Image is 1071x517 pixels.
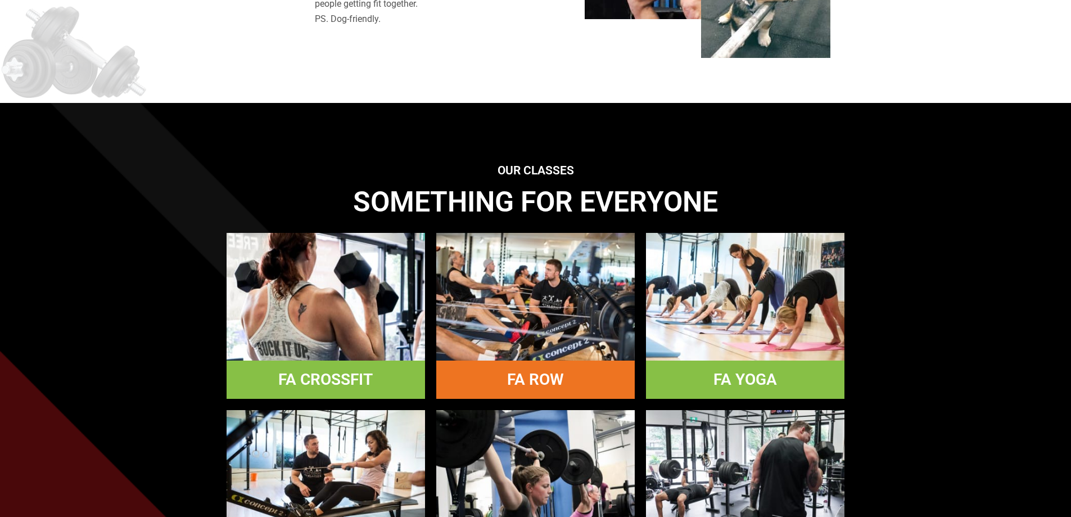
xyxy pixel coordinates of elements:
a: FA CROSSFIT [278,370,373,389]
a: FA ROW [507,370,564,389]
a: FA YOGA [713,370,777,389]
h2: Our Classes [221,165,851,177]
h3: something for everyone [221,188,851,216]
